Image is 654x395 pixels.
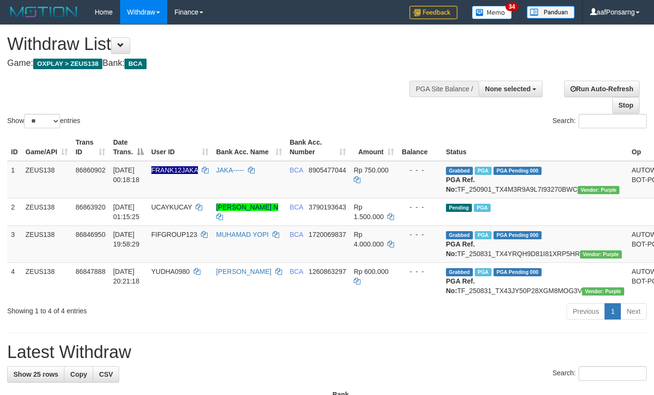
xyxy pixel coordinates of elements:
[22,134,72,161] th: Game/API: activate to sort column ascending
[402,267,438,276] div: - - -
[446,240,475,258] b: PGA Ref. No:
[99,370,113,378] span: CSV
[151,166,198,174] span: Nama rekening ada tanda titik/strip, harap diedit
[579,366,647,381] input: Search:
[398,134,442,161] th: Balance
[22,262,72,299] td: ZEUS138
[216,231,269,238] a: MUHAMAD YOPI
[151,203,192,211] span: UCAYKUCAY
[308,203,346,211] span: Copy 3790193643 to clipboard
[354,166,388,174] span: Rp 750.000
[308,231,346,238] span: Copy 1720069837 to clipboard
[553,114,647,128] label: Search:
[148,134,212,161] th: User ID: activate to sort column ascending
[442,225,628,262] td: TF_250831_TX4YRQH9D81I81XRP5HR
[472,6,512,19] img: Button%20Memo.svg
[308,166,346,174] span: Copy 8905477044 to clipboard
[113,203,139,221] span: [DATE] 01:15:25
[75,203,105,211] span: 86863920
[113,166,139,184] span: [DATE] 00:18:18
[7,35,426,54] h1: Withdraw List
[308,268,346,275] span: Copy 1260863297 to clipboard
[75,231,105,238] span: 86846950
[151,231,197,238] span: FIFGROUP123
[124,59,146,69] span: BCA
[72,134,109,161] th: Trans ID: activate to sort column ascending
[506,2,518,11] span: 34
[579,114,647,128] input: Search:
[109,134,147,161] th: Date Trans.: activate to sort column descending
[216,166,244,174] a: JAKA-----
[290,268,303,275] span: BCA
[113,268,139,285] span: [DATE] 20:21:18
[612,97,640,113] a: Stop
[212,134,286,161] th: Bank Acc. Name: activate to sort column ascending
[475,268,492,276] span: Marked by aafnoeunsreypich
[620,303,647,320] a: Next
[7,366,64,383] a: Show 25 rows
[216,268,271,275] a: [PERSON_NAME]
[22,198,72,225] td: ZEUS138
[7,262,22,299] td: 4
[494,167,542,175] span: PGA Pending
[113,231,139,248] span: [DATE] 19:58:29
[64,366,93,383] a: Copy
[564,81,640,97] a: Run Auto-Refresh
[354,268,388,275] span: Rp 600.000
[409,81,479,97] div: PGA Site Balance /
[7,5,80,19] img: MOTION_logo.png
[527,6,575,19] img: panduan.png
[93,366,119,383] a: CSV
[474,204,491,212] span: Marked by aafpengsreynich
[290,166,303,174] span: BCA
[446,204,472,212] span: Pending
[442,161,628,198] td: TF_250901_TX4M3R9A9L7I93270BWC
[22,225,72,262] td: ZEUS138
[33,59,102,69] span: OXPLAY > ZEUS138
[475,167,492,175] span: Marked by aafpengsreynich
[494,268,542,276] span: PGA Pending
[7,225,22,262] td: 3
[409,6,457,19] img: Feedback.jpg
[553,366,647,381] label: Search:
[485,85,531,93] span: None selected
[216,203,278,211] a: [PERSON_NAME] N
[7,134,22,161] th: ID
[22,161,72,198] td: ZEUS138
[402,202,438,212] div: - - -
[479,81,543,97] button: None selected
[578,186,619,194] span: Vendor URL: https://trx4.1velocity.biz
[286,134,350,161] th: Bank Acc. Number: activate to sort column ascending
[7,59,426,68] h4: Game: Bank:
[7,198,22,225] td: 2
[75,166,105,174] span: 86860902
[446,268,473,276] span: Grabbed
[402,230,438,239] div: - - -
[13,370,58,378] span: Show 25 rows
[7,343,647,362] h1: Latest Withdraw
[75,268,105,275] span: 86847888
[151,268,190,275] span: YUDHA0980
[446,277,475,295] b: PGA Ref. No:
[580,250,622,259] span: Vendor URL: https://trx4.1velocity.biz
[582,287,624,296] span: Vendor URL: https://trx4.1velocity.biz
[605,303,621,320] a: 1
[24,114,60,128] select: Showentries
[70,370,87,378] span: Copy
[290,231,303,238] span: BCA
[494,231,542,239] span: PGA Pending
[7,161,22,198] td: 1
[354,203,383,221] span: Rp 1.500.000
[354,231,383,248] span: Rp 4.000.000
[475,231,492,239] span: Marked by aafnoeunsreypich
[442,134,628,161] th: Status
[446,167,473,175] span: Grabbed
[290,203,303,211] span: BCA
[446,231,473,239] span: Grabbed
[442,262,628,299] td: TF_250831_TX43JY50P28XGM8MOG3V
[350,134,398,161] th: Amount: activate to sort column ascending
[7,302,265,316] div: Showing 1 to 4 of 4 entries
[7,114,80,128] label: Show entries
[567,303,605,320] a: Previous
[446,176,475,193] b: PGA Ref. No:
